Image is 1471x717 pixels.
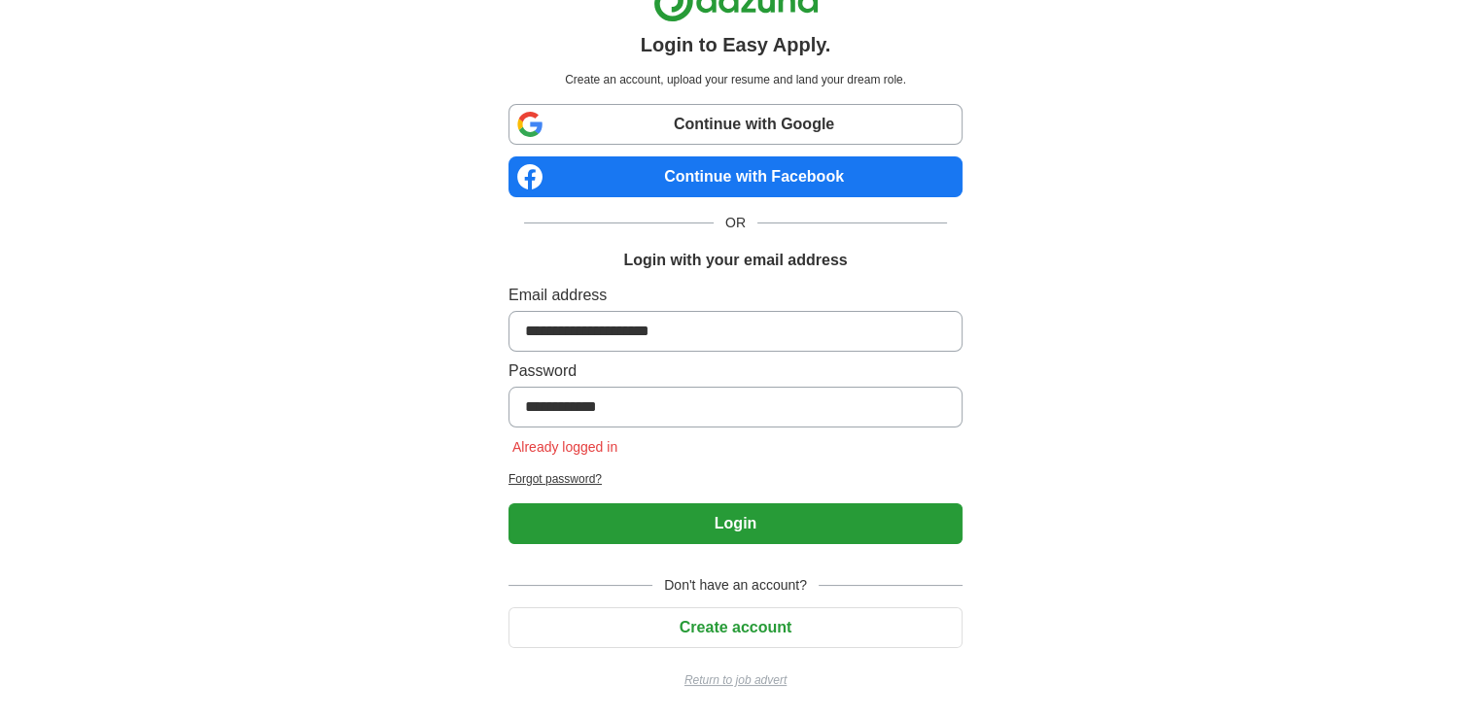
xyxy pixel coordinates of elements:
[508,607,963,648] button: Create account
[508,104,963,145] a: Continue with Google
[508,359,963,383] label: Password
[508,470,963,488] a: Forgot password?
[508,284,963,307] label: Email address
[652,575,819,596] span: Don't have an account?
[508,503,963,544] button: Login
[623,249,847,272] h1: Login with your email address
[508,156,963,197] a: Continue with Facebook
[512,71,959,88] p: Create an account, upload your resume and land your dream role.
[508,439,621,455] span: Already logged in
[508,619,963,635] a: Create account
[641,30,831,59] h1: Login to Easy Apply.
[508,671,963,689] a: Return to job advert
[714,213,757,233] span: OR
